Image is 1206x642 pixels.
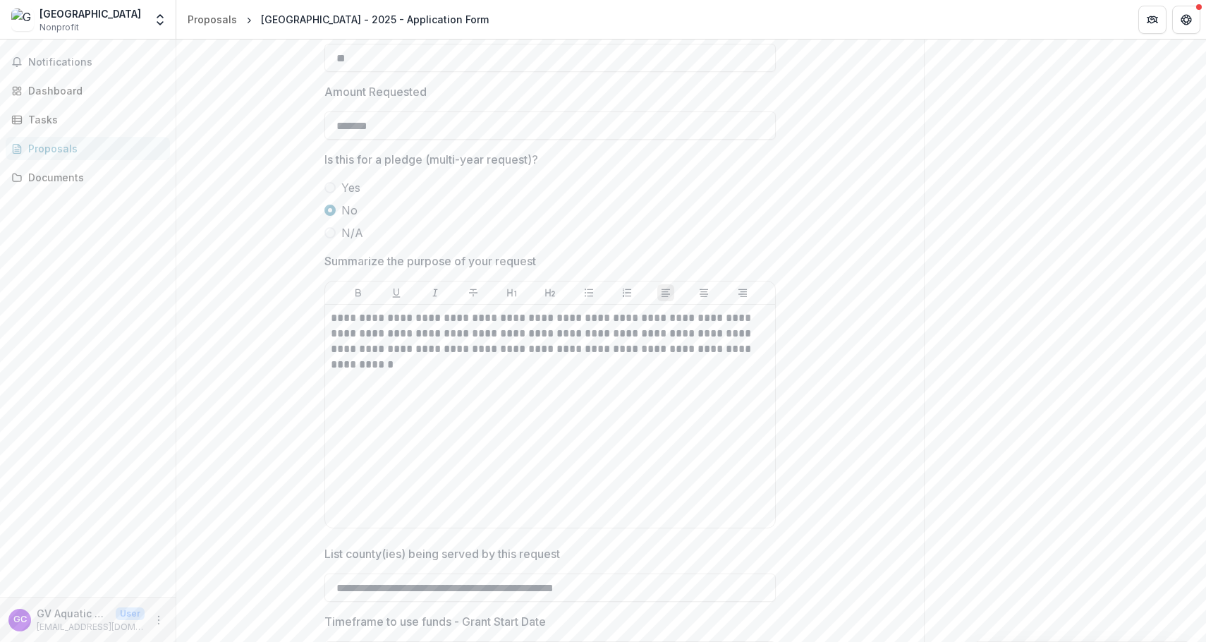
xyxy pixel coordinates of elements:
a: Proposals [6,137,170,160]
button: Underline [388,284,405,301]
button: Strike [465,284,482,301]
a: Proposals [182,9,243,30]
p: Summarize the purpose of your request [324,253,536,269]
p: [EMAIL_ADDRESS][DOMAIN_NAME] [37,621,145,634]
button: Bullet List [580,284,597,301]
div: [GEOGRAPHIC_DATA] - 2025 - Application Form [261,12,489,27]
span: Nonprofit [39,21,79,34]
button: Align Center [695,284,712,301]
p: User [116,607,145,620]
span: No [341,202,358,219]
span: Notifications [28,56,164,68]
a: Tasks [6,108,170,131]
button: Align Right [734,284,751,301]
button: Bold [350,284,367,301]
span: Yes [341,179,360,196]
p: Is this for a pledge (multi-year request)? [324,151,538,168]
p: GV Aquatic Center [37,606,110,621]
button: Heading 1 [504,284,520,301]
a: Dashboard [6,79,170,102]
button: Heading 2 [542,284,559,301]
div: [GEOGRAPHIC_DATA] [39,6,141,21]
div: Documents [28,170,159,185]
button: Notifications [6,51,170,73]
button: Italicize [427,284,444,301]
div: Proposals [28,141,159,156]
img: Greenbrier Valley Aquatic Center [11,8,34,31]
div: Dashboard [28,83,159,98]
button: Get Help [1172,6,1200,34]
span: N/A [341,224,363,241]
p: Timeframe to use funds - Grant Start Date [324,613,546,630]
button: Open entity switcher [150,6,170,34]
p: Amount Requested [324,83,427,100]
button: Ordered List [619,284,635,301]
div: GV Aquatic Center [13,615,27,624]
a: Documents [6,166,170,189]
div: Proposals [188,12,237,27]
button: Align Left [657,284,674,301]
p: List county(ies) being served by this request [324,545,560,562]
button: Partners [1138,6,1167,34]
button: More [150,612,167,629]
div: Tasks [28,112,159,127]
nav: breadcrumb [182,9,494,30]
